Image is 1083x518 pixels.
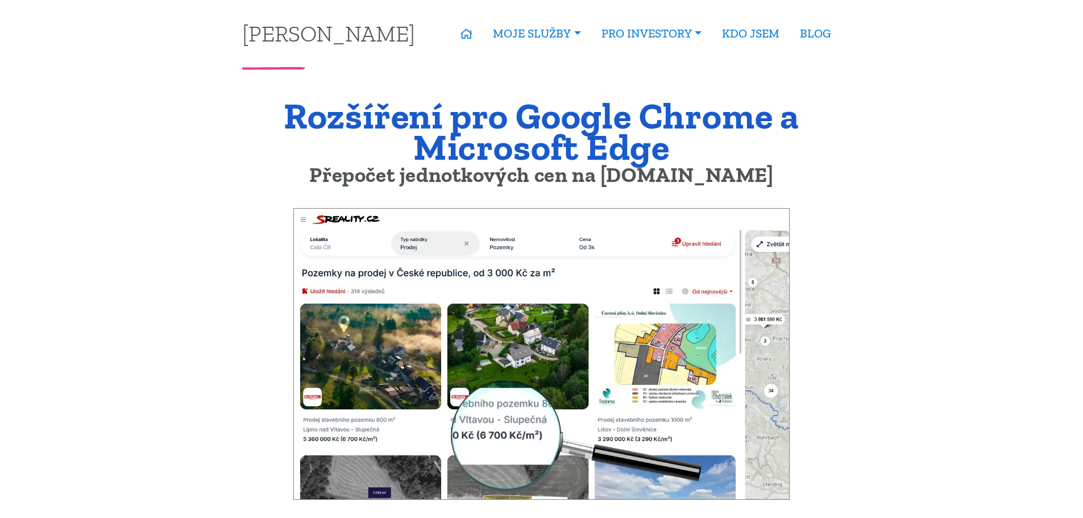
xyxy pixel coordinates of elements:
[591,20,712,47] a: PRO INVESTORY
[712,20,790,47] a: KDO JSEM
[242,101,841,163] h1: Rozšíření pro Google Chrome a Microsoft Edge
[293,208,790,500] img: Rozšíření pro Sreality
[242,22,415,44] a: [PERSON_NAME]
[242,165,841,184] h2: Přepočet jednotkových cen na [DOMAIN_NAME]
[790,20,841,47] a: BLOG
[483,20,591,47] a: MOJE SLUŽBY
